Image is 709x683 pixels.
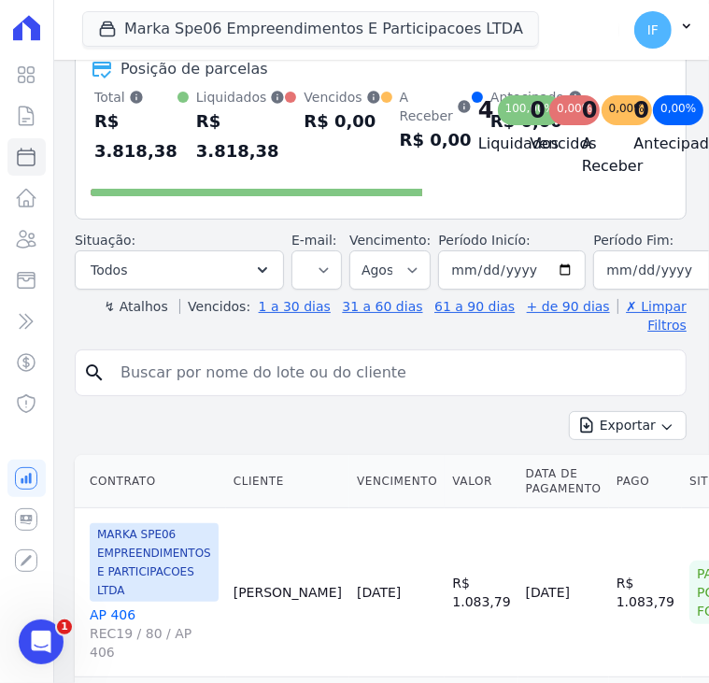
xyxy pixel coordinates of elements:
div: 100,00% [498,95,562,125]
div: R$ 3.818,38 [94,107,177,166]
input: Buscar por nome do lote ou do cliente [109,354,678,391]
div: 4 [478,95,494,125]
div: 0,00% [602,95,652,125]
div: e pago por fora? [221,131,359,172]
div: [PERSON_NAME], de acordo com o print que você enviou, são parcelas com vencimento em [DATE]. [30,277,291,332]
span: REC19 / 80 / AP 406 [90,624,219,662]
label: Vencimento: [349,233,431,248]
div: Adriane diz… [15,265,359,459]
div: mas o valor entrou pelo banco do Brasil [83,81,344,118]
div: Isabel diz… [15,70,359,131]
span: MARKA SPE06 EMPREENDIMENTOS E PARTICIPACOES LTDA [90,523,219,602]
div: A Receber [400,88,472,125]
div: mas o valor entrou pelo banco do Brasil [68,70,359,129]
div: Vencidos [304,88,380,107]
button: Upload do anexo [89,540,104,555]
td: R$ 1.083,79 [445,508,518,677]
img: Profile image for Adriane [53,10,83,40]
div: consigo um lista do que deveria ter entrado na spe06 no mês de agosto e não entrou [82,184,344,239]
label: E-mail: [291,233,337,248]
a: + de 90 dias [527,299,610,314]
button: Enviar uma mensagem [320,533,350,562]
p: Ativo(a) há 30min [91,23,200,42]
div: Adriane • Há 21min [30,429,142,440]
th: Valor [445,455,518,508]
label: Vencidos: [179,299,250,314]
i: search [83,362,106,384]
a: AP 406REC19 / 80 / AP 406 [90,605,219,662]
div: 0 [582,95,598,125]
span: Todos [91,259,127,281]
button: Selecionador de Emoji [29,540,44,555]
h4: Liquidados [478,133,501,155]
div: consigo um lista do que deveria ter entrado na spe06 no mês de agosto e não entrou [67,173,359,250]
button: Todos [75,250,284,290]
div: Não houveram pagamentos através do boleto emitido pela Hent. [30,377,291,414]
div: 0 [634,95,650,125]
div: R$ 0,00 [304,107,380,136]
div: 0,00% [549,95,600,125]
div: 0,00% [653,95,703,125]
button: Start recording [119,540,134,555]
th: Pago [609,455,682,508]
button: IF [619,4,709,56]
div: R$ 3.818,38 [196,107,286,166]
h4: A Receber [582,133,604,178]
a: 31 a 60 dias [342,299,422,314]
th: Cliente [226,455,349,508]
span: IF [647,23,659,36]
div: Isabel diz… [15,459,359,559]
button: Selecionador de GIF [59,540,74,555]
button: go back [12,7,48,43]
span: 1 [57,619,72,634]
label: Situação: [75,233,135,248]
label: Período Inicío: [438,233,530,248]
th: Data de Pagamento [518,455,609,508]
div: O empreendimento foi cadastrado na [GEOGRAPHIC_DATA] em [DATE]. [30,341,291,377]
td: [DATE] [518,508,609,677]
div: Isabel diz… [15,173,359,265]
textarea: Envie uma mensagem... [16,501,358,533]
a: 61 a 90 dias [434,299,515,314]
div: R$ 0,00 [400,125,472,155]
div: Isabel diz… [15,131,359,174]
button: Marka Spe06 Empreendimentos E Participacoes LTDA [82,11,539,47]
th: Contrato [75,455,226,508]
a: ✗ Limpar Filtros [617,299,687,333]
button: Início [292,7,328,43]
div: Fechar [328,7,362,41]
button: Exportar [569,411,687,440]
h4: Antecipado [634,133,657,155]
div: Liquidados [196,88,286,107]
div: 0 [531,95,546,125]
div: Posição de parcelas [121,58,268,80]
td: [PERSON_NAME] [226,508,349,677]
div: Total [94,88,177,107]
a: [DATE] [357,585,401,600]
label: ↯ Atalhos [105,299,168,314]
iframe: Intercom live chat [19,619,64,664]
h4: Vencidos [531,133,553,155]
div: [PERSON_NAME], de acordo com o print que você enviou, são parcelas com vencimento em [DATE].O emp... [15,265,306,425]
a: 1 a 30 dias [259,299,331,314]
h1: Adriane [91,9,148,23]
div: sim mas gostaria de saber o deveria ter entrado em agosto de 25 e nãp entrou, pois estão nos cobr... [67,459,359,536]
th: Vencimento [349,455,445,508]
div: sim mas gostaria de saber o deveria ter entrado em agosto de 25 e nãp entrou, pois estão nos cobr... [82,470,344,525]
td: R$ 1.083,79 [609,508,682,677]
div: e pago por fora? [236,142,344,161]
